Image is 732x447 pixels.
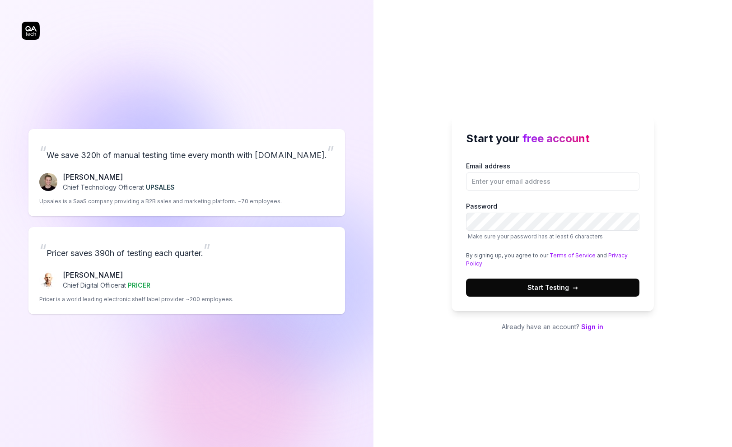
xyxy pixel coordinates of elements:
[63,172,175,182] p: [PERSON_NAME]
[466,161,639,191] label: Email address
[466,130,639,147] h2: Start your
[39,271,57,289] img: Chris Chalkitis
[28,227,345,314] a: “Pricer saves 390h of testing each quarter.”Chris Chalkitis[PERSON_NAME]Chief Digital Officerat P...
[39,142,47,162] span: “
[63,280,150,290] p: Chief Digital Officer at
[28,129,345,216] a: “We save 320h of manual testing time every month with [DOMAIN_NAME].”Fredrik Seidl[PERSON_NAME]Ch...
[39,197,282,205] p: Upsales is a SaaS company providing a B2B sales and marketing platform. ~70 employees.
[466,252,628,267] a: Privacy Policy
[466,213,639,231] input: PasswordMake sure your password has at least 6 characters
[466,201,639,241] label: Password
[573,283,578,292] span: →
[522,132,590,145] span: free account
[468,233,603,240] span: Make sure your password has at least 6 characters
[466,279,639,297] button: Start Testing→
[63,270,150,280] p: [PERSON_NAME]
[203,240,210,260] span: ”
[466,172,639,191] input: Email address
[146,183,175,191] span: UPSALES
[466,251,639,268] div: By signing up, you agree to our and
[39,140,334,164] p: We save 320h of manual testing time every month with [DOMAIN_NAME].
[63,182,175,192] p: Chief Technology Officer at
[581,323,603,331] a: Sign in
[39,240,47,260] span: “
[452,322,654,331] p: Already have an account?
[39,238,334,262] p: Pricer saves 390h of testing each quarter.
[39,295,233,303] p: Pricer is a world leading electronic shelf label provider. ~200 employees.
[128,281,150,289] span: PRICER
[527,283,578,292] span: Start Testing
[39,173,57,191] img: Fredrik Seidl
[550,252,596,259] a: Terms of Service
[327,142,334,162] span: ”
